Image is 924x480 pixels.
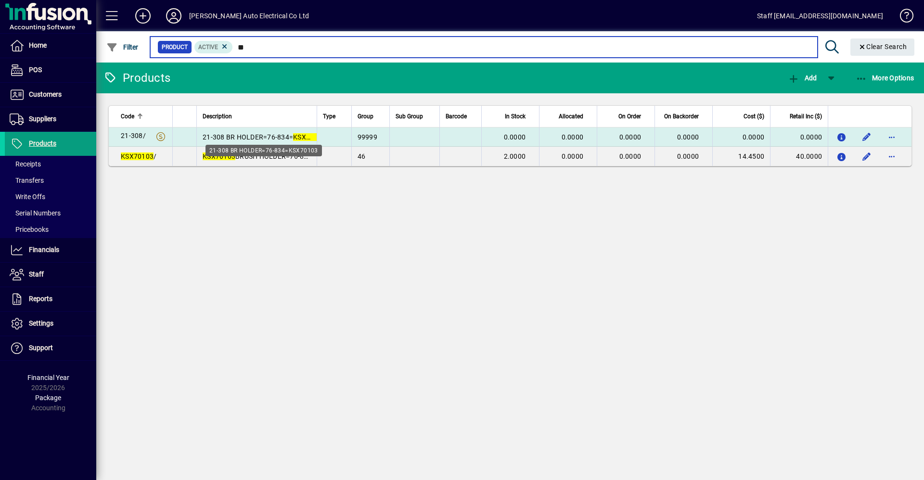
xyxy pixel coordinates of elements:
[559,111,583,122] span: Allocated
[205,145,322,156] div: 21-308 BR HOLDER=76-834=KSX70103
[29,246,59,253] span: Financials
[619,152,642,160] span: 0.0000
[757,8,883,24] div: Staff [EMAIL_ADDRESS][DOMAIN_NAME]
[103,70,170,86] div: Products
[121,152,156,160] span: /
[10,177,44,184] span: Transfers
[790,111,822,122] span: Retail Inc ($)
[358,133,377,141] span: 99999
[850,38,915,56] button: Clear
[661,111,707,122] div: On Backorder
[10,160,41,168] span: Receipts
[5,58,96,82] a: POS
[189,8,309,24] div: [PERSON_NAME] Auto Electrical Co Ltd
[104,38,141,56] button: Filter
[121,132,146,139] span: 21-308/
[488,111,534,122] div: In Stock
[858,43,907,51] span: Clear Search
[744,111,764,122] span: Cost ($)
[35,394,61,402] span: Package
[106,43,139,51] span: Filter
[121,111,134,122] span: Code
[562,152,584,160] span: 0.0000
[884,149,899,164] button: More options
[5,156,96,172] a: Receipts
[5,221,96,238] a: Pricebooks
[446,111,467,122] span: Barcode
[27,374,69,381] span: Financial Year
[29,319,53,327] span: Settings
[603,111,650,122] div: On Order
[323,111,335,122] span: Type
[198,44,218,51] span: Active
[121,152,154,160] em: KSX70103
[677,133,699,141] span: 0.0000
[5,312,96,336] a: Settings
[29,90,62,98] span: Customers
[29,115,56,123] span: Suppliers
[677,152,699,160] span: 0.0000
[358,111,373,122] span: Group
[5,238,96,262] a: Financials
[396,111,423,122] span: Sub Group
[203,111,311,122] div: Description
[504,133,526,141] span: 0.0000
[10,226,49,233] span: Pricebooks
[446,111,475,122] div: Barcode
[203,111,232,122] span: Description
[853,69,917,87] button: More Options
[194,41,233,53] mat-chip: Activation Status: Active
[29,139,56,147] span: Products
[618,111,641,122] span: On Order
[893,2,912,33] a: Knowledge Base
[5,107,96,131] a: Suppliers
[158,7,189,25] button: Profile
[323,111,346,122] div: Type
[10,209,61,217] span: Serial Numbers
[29,41,47,49] span: Home
[5,83,96,107] a: Customers
[5,189,96,205] a: Write Offs
[788,74,817,82] span: Add
[121,111,167,122] div: Code
[712,147,770,166] td: 14.4500
[562,133,584,141] span: 0.0000
[203,152,338,160] span: BRUSH HOLDER=76-834=21-308
[785,69,819,87] button: Add
[358,152,366,160] span: 46
[29,66,42,74] span: POS
[770,127,828,147] td: 0.0000
[664,111,699,122] span: On Backorder
[5,336,96,360] a: Support
[5,263,96,287] a: Staff
[5,172,96,189] a: Transfers
[770,147,828,166] td: 40.0000
[5,34,96,58] a: Home
[162,42,188,52] span: Product
[358,111,384,122] div: Group
[712,127,770,147] td: 0.0000
[10,193,45,201] span: Write Offs
[859,129,874,145] button: Edit
[545,111,592,122] div: Allocated
[884,129,899,145] button: More options
[29,344,53,352] span: Support
[504,152,526,160] span: 2.0000
[203,133,326,141] span: 21-308 BR HOLDER=76-834=
[5,205,96,221] a: Serial Numbers
[396,111,434,122] div: Sub Group
[859,149,874,164] button: Edit
[856,74,914,82] span: More Options
[203,152,235,160] em: KSX70103
[505,111,526,122] span: In Stock
[128,7,158,25] button: Add
[29,295,52,303] span: Reports
[29,270,44,278] span: Staff
[619,133,642,141] span: 0.0000
[293,133,326,141] em: KSX70103
[5,287,96,311] a: Reports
